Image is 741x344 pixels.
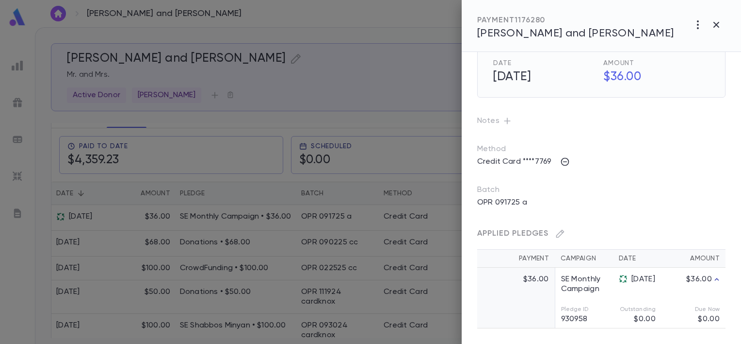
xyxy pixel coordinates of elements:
td: SE Monthly Campaign [555,268,613,301]
div: $0.00 [667,305,720,324]
p: Credit Card ****7769 [471,154,557,170]
p: OPR 091725 a [471,195,533,210]
div: PAYMENT 1176280 [477,16,674,25]
div: [DATE] [619,275,656,284]
td: $36.00 [661,268,725,301]
p: Due Now [667,305,720,314]
p: Outstanding [613,305,656,314]
th: Campaign [555,250,613,268]
p: Pledge ID [561,305,608,314]
span: Date [493,59,599,67]
p: Batch [477,185,725,195]
td: 930958 [555,301,613,328]
th: Amount [661,250,725,268]
span: Amount [603,59,709,67]
td: $36.00 [477,268,555,301]
div: $0.00 [613,305,656,324]
span: [PERSON_NAME] and [PERSON_NAME] [477,28,674,39]
h5: $36.00 [597,67,709,87]
p: Method [477,144,526,154]
th: Date [613,250,661,268]
th: Payment [477,250,555,268]
h5: [DATE] [487,67,599,87]
span: Applied Pledges [477,230,548,238]
p: Notes [477,113,725,129]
